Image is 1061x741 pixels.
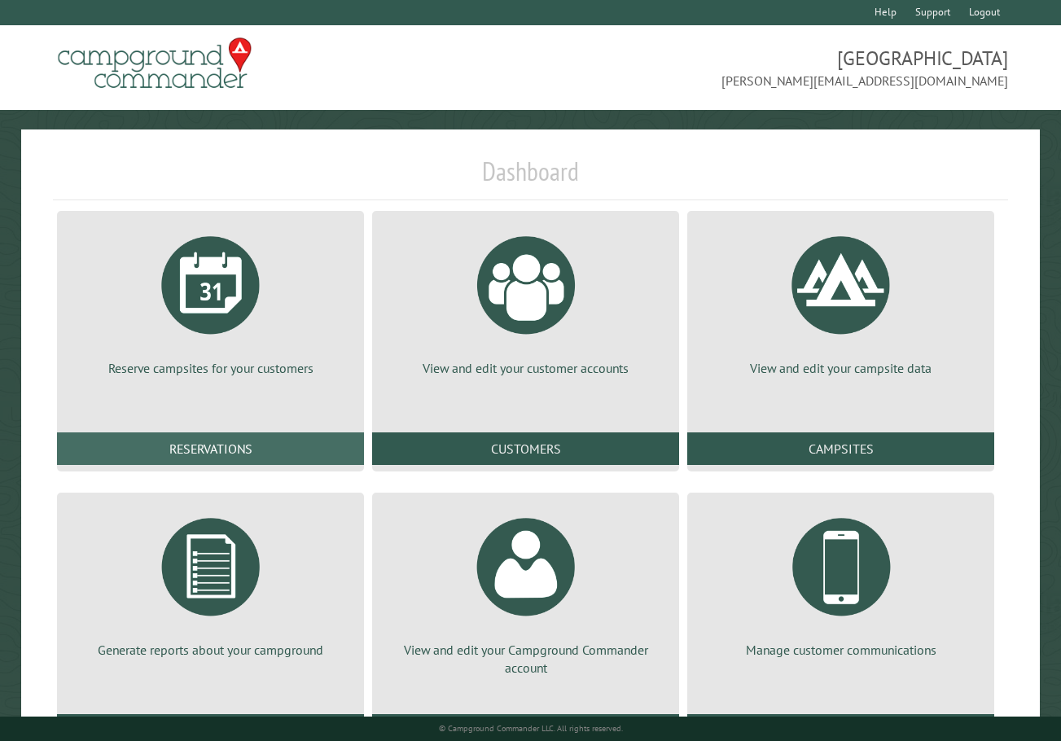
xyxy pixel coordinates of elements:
p: Reserve campsites for your customers [77,359,344,377]
a: Campsites [687,432,994,465]
a: Manage customer communications [707,506,975,659]
a: Customers [372,432,679,465]
a: Generate reports about your campground [77,506,344,659]
a: Reserve campsites for your customers [77,224,344,377]
a: Reservations [57,432,364,465]
p: Generate reports about your campground [77,641,344,659]
a: View and edit your Campground Commander account [392,506,660,677]
p: Manage customer communications [707,641,975,659]
small: © Campground Commander LLC. All rights reserved. [439,723,623,734]
img: Campground Commander [53,32,256,95]
p: View and edit your customer accounts [392,359,660,377]
p: View and edit your campsite data [707,359,975,377]
a: View and edit your campsite data [707,224,975,377]
a: View and edit your customer accounts [392,224,660,377]
span: [GEOGRAPHIC_DATA] [PERSON_NAME][EMAIL_ADDRESS][DOMAIN_NAME] [531,45,1008,90]
h1: Dashboard [53,156,1008,200]
p: View and edit your Campground Commander account [392,641,660,677]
